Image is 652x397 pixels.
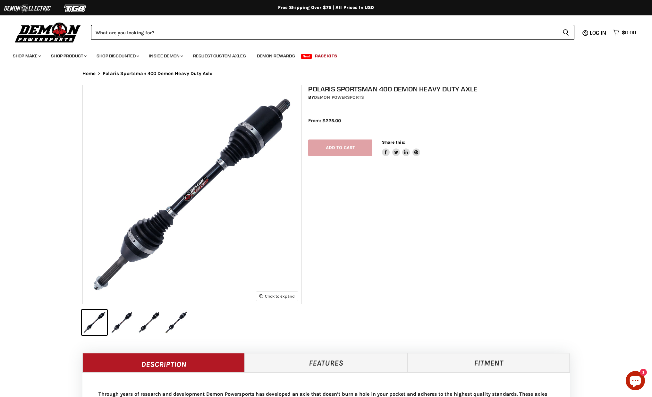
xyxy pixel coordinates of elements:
span: Log in [590,30,606,36]
span: Click to expand [259,294,295,299]
form: Product [91,25,574,40]
button: Search [557,25,574,40]
div: by [308,94,576,101]
a: Shop Discounted [92,49,143,63]
img: TGB Logo 2 [51,2,99,14]
button: IMAGE thumbnail [136,310,162,335]
nav: Breadcrumbs [70,71,583,76]
inbox-online-store-chat: Shopify online store chat [624,371,647,392]
a: Description [82,353,245,372]
img: IMAGE [83,85,301,304]
ul: Main menu [8,47,634,63]
span: Polaris Sportsman 400 Demon Heavy Duty Axle [103,71,212,76]
button: IMAGE thumbnail [164,310,189,335]
span: New! [301,54,312,59]
a: Shop Make [8,49,45,63]
a: Log in [587,30,610,36]
a: Demon Powersports [314,95,364,100]
span: From: $225.00 [308,118,341,123]
button: IMAGE thumbnail [109,310,134,335]
a: Home [82,71,96,76]
a: $0.00 [610,28,639,37]
button: Click to expand [256,292,298,300]
img: Demon Electric Logo 2 [3,2,51,14]
a: Features [245,353,407,372]
span: Share this: [382,140,405,145]
span: $0.00 [622,30,636,36]
a: Fitment [407,353,570,372]
h1: Polaris Sportsman 400 Demon Heavy Duty Axle [308,85,576,93]
button: IMAGE thumbnail [82,310,107,335]
a: Shop Product [46,49,90,63]
input: Search [91,25,557,40]
div: Free Shipping Over $75 | All Prices In USD [70,5,583,11]
a: Inside Demon [144,49,187,63]
a: Demon Rewards [252,49,300,63]
a: Race Kits [310,49,342,63]
img: Demon Powersports [13,21,83,44]
a: Request Custom Axles [188,49,251,63]
aside: Share this: [382,139,420,156]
